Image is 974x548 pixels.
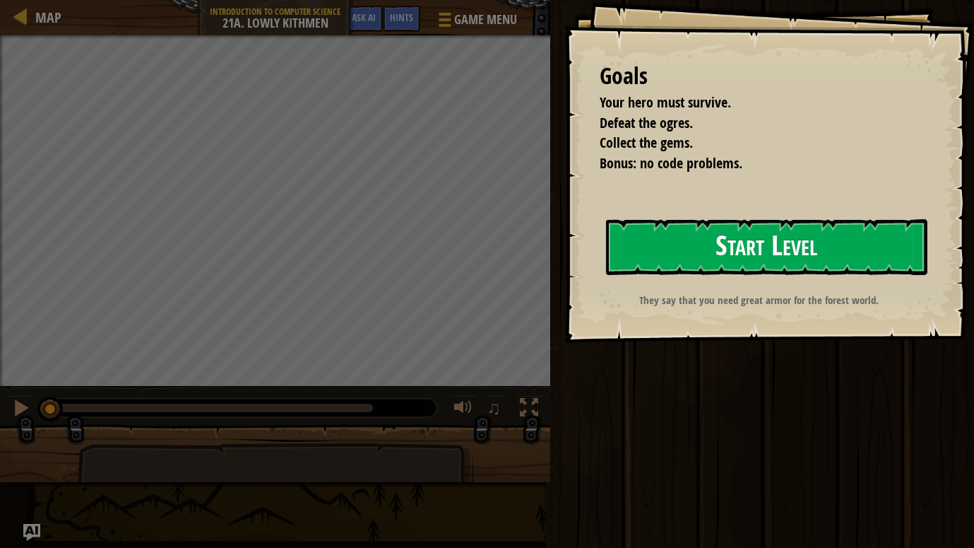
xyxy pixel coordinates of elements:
[485,395,509,424] button: ♫
[35,8,61,27] span: Map
[582,113,921,134] li: Defeat the ogres.
[600,113,693,132] span: Defeat the ogres.
[582,153,921,174] li: Bonus: no code problems.
[582,133,921,153] li: Collect the gems.
[582,93,921,113] li: Your hero must survive.
[390,11,413,24] span: Hints
[600,153,742,173] span: Bonus: no code problems.
[7,395,35,424] button: Ctrl + P: Pause
[449,395,477,424] button: Adjust volume
[606,219,927,275] button: Start Level
[598,293,920,308] p: They say that you need great armor for the forest world.
[28,8,61,27] a: Map
[600,93,731,112] span: Your hero must survive.
[515,395,543,424] button: Toggle fullscreen
[352,11,376,24] span: Ask AI
[23,524,40,541] button: Ask AI
[600,60,925,93] div: Goals
[427,6,525,39] button: Game Menu
[600,133,693,152] span: Collect the gems.
[454,11,517,29] span: Game Menu
[487,397,501,419] span: ♫
[345,6,383,32] button: Ask AI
